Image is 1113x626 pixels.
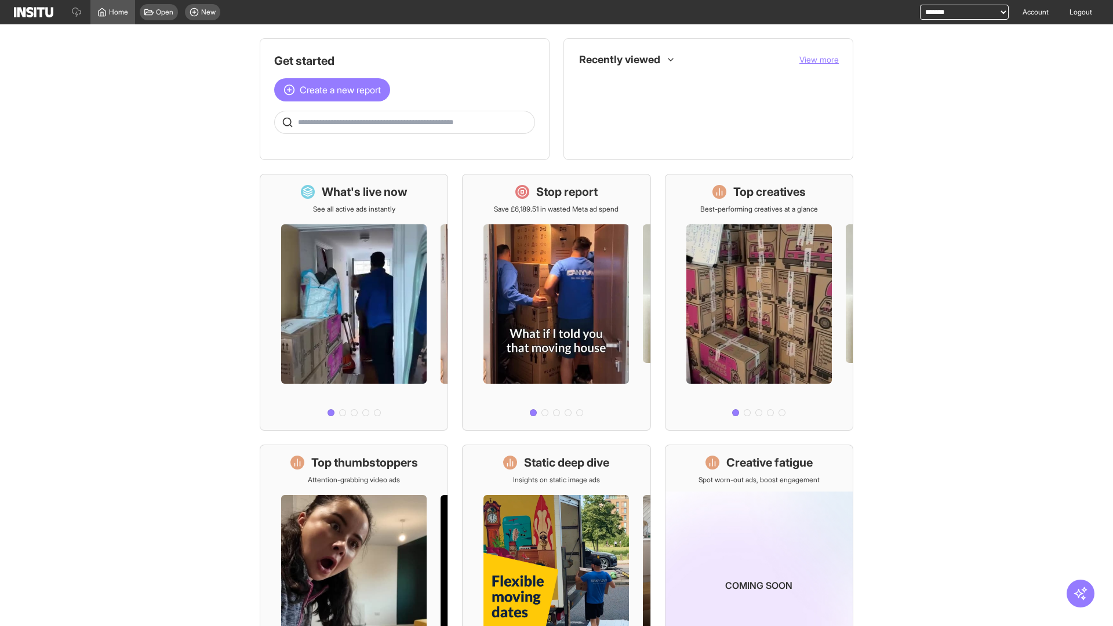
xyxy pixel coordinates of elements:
[311,454,418,471] h1: Top thumbstoppers
[799,54,839,64] span: View more
[536,184,598,200] h1: Stop report
[274,53,535,69] h1: Get started
[524,454,609,471] h1: Static deep dive
[313,205,395,214] p: See all active ads instantly
[665,174,853,431] a: Top creativesBest-performing creatives at a glance
[109,8,128,17] span: Home
[260,174,448,431] a: What's live nowSee all active ads instantly
[274,78,390,101] button: Create a new report
[300,83,381,97] span: Create a new report
[156,8,173,17] span: Open
[462,174,650,431] a: Stop reportSave £6,189.51 in wasted Meta ad spend
[799,54,839,65] button: View more
[201,8,216,17] span: New
[322,184,408,200] h1: What's live now
[494,205,619,214] p: Save £6,189.51 in wasted Meta ad spend
[14,7,53,17] img: Logo
[700,205,818,214] p: Best-performing creatives at a glance
[308,475,400,485] p: Attention-grabbing video ads
[733,184,806,200] h1: Top creatives
[513,475,600,485] p: Insights on static image ads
